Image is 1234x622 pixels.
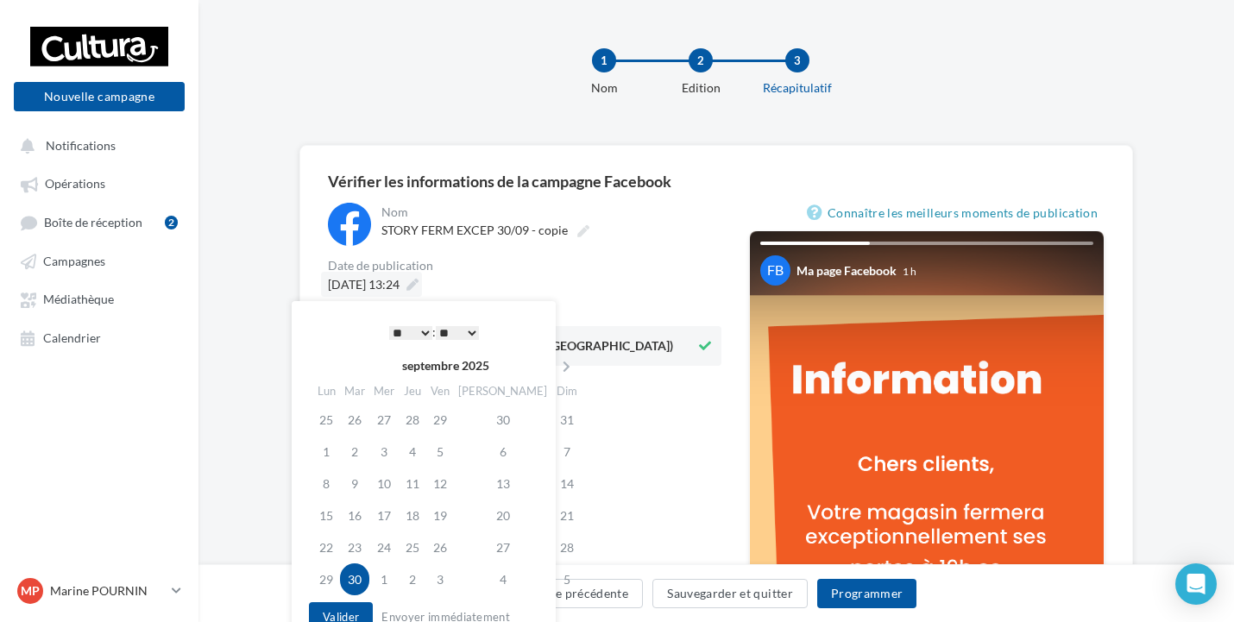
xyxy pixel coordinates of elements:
div: Open Intercom Messenger [1175,563,1217,605]
td: 4 [454,563,551,595]
td: 2 [399,563,426,595]
th: Ven [426,379,454,404]
td: 21 [551,499,582,531]
button: Nouvelle campagne [14,82,185,111]
td: 5 [551,563,582,595]
div: Ma page Facebook [796,262,897,280]
a: MP Marine POURNIN [14,575,185,607]
span: Campagnes [43,254,105,268]
button: Sauvegarder et quitter [652,579,808,608]
td: 22 [312,531,340,563]
a: Connaître les meilleurs moments de publication [807,203,1105,223]
div: FB [760,255,790,286]
td: 19 [426,499,454,531]
td: 13 [454,468,551,499]
td: 1 [369,563,399,595]
td: 3 [369,436,399,468]
td: 8 [312,468,340,499]
td: 30 [454,404,551,436]
th: Mar [340,379,369,404]
td: 10 [369,468,399,499]
span: Opérations [45,177,105,192]
th: septembre 2025 [340,353,551,379]
td: 4 [399,436,426,468]
td: 5 [426,436,454,468]
div: : [347,319,521,345]
a: Opérations [10,167,188,198]
span: Calendrier [43,330,101,345]
td: 27 [369,404,399,436]
td: 20 [454,499,551,531]
div: Vérifier les informations de la campagne Facebook [328,173,1105,189]
p: Marine POURNIN [50,582,165,600]
a: Campagnes [10,245,188,276]
td: 15 [312,499,340,531]
td: 18 [399,499,426,531]
div: Date de publication [328,260,721,272]
td: 7 [551,436,582,468]
td: 30 [340,563,369,595]
td: 23 [340,531,369,563]
td: 17 [369,499,399,531]
th: Dim [551,379,582,404]
td: 3 [426,563,454,595]
td: 14 [551,468,582,499]
td: 29 [426,404,454,436]
span: STORY FERM EXCEP 30/09 - copie [381,223,568,237]
span: Boîte de réception [44,215,142,229]
td: 25 [399,531,426,563]
td: 6 [454,436,551,468]
span: [DATE] 13:24 [328,277,400,292]
td: 2 [340,436,369,468]
span: Notifications [46,138,116,153]
td: 12 [426,468,454,499]
button: Programmer [817,579,917,608]
td: 27 [454,531,551,563]
div: Edition [645,79,756,97]
div: 1 [592,48,616,72]
a: Boîte de réception2 [10,206,188,238]
th: Jeu [399,379,426,404]
span: MP [21,582,40,600]
div: 2 [165,216,178,229]
td: 26 [340,404,369,436]
td: 1 [312,436,340,468]
td: 29 [312,563,340,595]
th: Mer [369,379,399,404]
div: Nom [381,206,718,218]
td: 28 [399,404,426,436]
td: 11 [399,468,426,499]
div: 2 [689,48,713,72]
div: Récapitulatif [742,79,853,97]
td: 9 [340,468,369,499]
a: Calendrier [10,322,188,353]
span: Médiathèque [43,292,114,307]
div: 3 [785,48,809,72]
td: 25 [312,404,340,436]
td: 24 [369,531,399,563]
th: Lun [312,379,340,404]
td: 16 [340,499,369,531]
button: Notifications [10,129,181,160]
div: 1 h [903,264,916,279]
th: [PERSON_NAME] [454,379,551,404]
td: 26 [426,531,454,563]
td: 31 [551,404,582,436]
div: Nom [549,79,659,97]
td: 28 [551,531,582,563]
a: Médiathèque [10,283,188,314]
